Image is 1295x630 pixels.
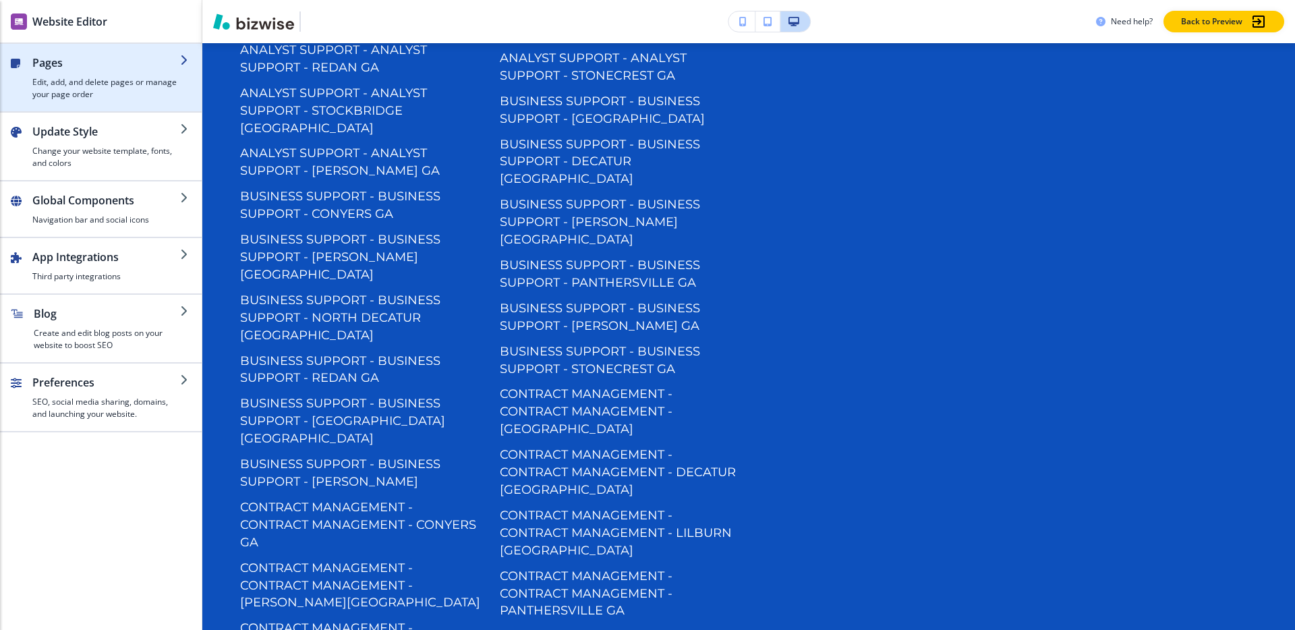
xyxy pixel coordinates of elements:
[32,249,180,265] h2: App Integrations
[500,257,741,292] p: BUSINESS SUPPORT - BUSINESS SUPPORT - PANTHERSVILLE GA
[240,145,481,180] p: ANALYST SUPPORT - ANALYST SUPPORT - [PERSON_NAME] GA
[32,374,180,391] h2: Preferences
[500,447,741,499] p: CONTRACT MANAGEMENT - CONTRACT MANAGEMENT - DECATUR [GEOGRAPHIC_DATA]
[32,76,180,101] h4: Edit, add, and delete pages or manage your page order
[500,50,741,85] p: ANALYST SUPPORT - ANALYST SUPPORT - STONECREST GA
[32,192,180,208] h2: Global Components
[500,507,741,560] p: CONTRACT MANAGEMENT - CONTRACT MANAGEMENT - LILBURN [GEOGRAPHIC_DATA]
[11,13,27,30] img: editor icon
[240,42,481,77] p: ANALYST SUPPORT - ANALYST SUPPORT - REDAN GA
[500,386,741,438] p: CONTRACT MANAGEMENT - CONTRACT MANAGEMENT - [GEOGRAPHIC_DATA]
[240,292,481,345] p: BUSINESS SUPPORT - BUSINESS SUPPORT - NORTH DECATUR [GEOGRAPHIC_DATA]
[32,13,107,30] h2: Website Editor
[500,568,741,621] p: CONTRACT MANAGEMENT - CONTRACT MANAGEMENT - PANTHERSVILLE GA
[1163,11,1284,32] button: Back to Preview
[34,306,180,322] h2: Blog
[1181,16,1242,28] p: Back to Preview
[34,327,180,351] h4: Create and edit blog posts on your website to boost SEO
[500,343,741,378] p: BUSINESS SUPPORT - BUSINESS SUPPORT - STONECREST GA
[500,136,741,189] p: BUSINESS SUPPORT - BUSINESS SUPPORT - DECATUR [GEOGRAPHIC_DATA]
[500,300,741,335] p: BUSINESS SUPPORT - BUSINESS SUPPORT - [PERSON_NAME] GA
[1111,16,1153,28] h3: Need help?
[500,196,741,249] p: BUSINESS SUPPORT - BUSINESS SUPPORT - [PERSON_NAME][GEOGRAPHIC_DATA]
[32,55,180,71] h2: Pages
[240,231,481,284] p: BUSINESS SUPPORT - BUSINESS SUPPORT - [PERSON_NAME][GEOGRAPHIC_DATA]
[240,85,481,138] p: ANALYST SUPPORT - ANALYST SUPPORT - STOCKBRIDGE [GEOGRAPHIC_DATA]
[240,499,481,552] p: CONTRACT MANAGEMENT - CONTRACT MANAGEMENT - CONYERS GA
[240,560,481,612] p: CONTRACT MANAGEMENT - CONTRACT MANAGEMENT - [PERSON_NAME][GEOGRAPHIC_DATA]
[306,18,343,25] img: Your Logo
[500,93,741,128] p: BUSINESS SUPPORT - BUSINESS SUPPORT - [GEOGRAPHIC_DATA]
[32,214,180,226] h4: Navigation bar and social icons
[240,395,481,448] p: BUSINESS SUPPORT - BUSINESS SUPPORT - [GEOGRAPHIC_DATA] [GEOGRAPHIC_DATA]
[240,188,481,223] p: BUSINESS SUPPORT - BUSINESS SUPPORT - CONYERS GA
[32,123,180,140] h2: Update Style
[32,396,180,420] h4: SEO, social media sharing, domains, and launching your website.
[240,353,481,388] p: BUSINESS SUPPORT - BUSINESS SUPPORT - REDAN GA
[32,145,180,169] h4: Change your website template, fonts, and colors
[32,270,180,283] h4: Third party integrations
[213,13,294,30] img: Bizwise Logo
[240,456,481,491] p: BUSINESS SUPPORT - BUSINESS SUPPORT - [PERSON_NAME]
